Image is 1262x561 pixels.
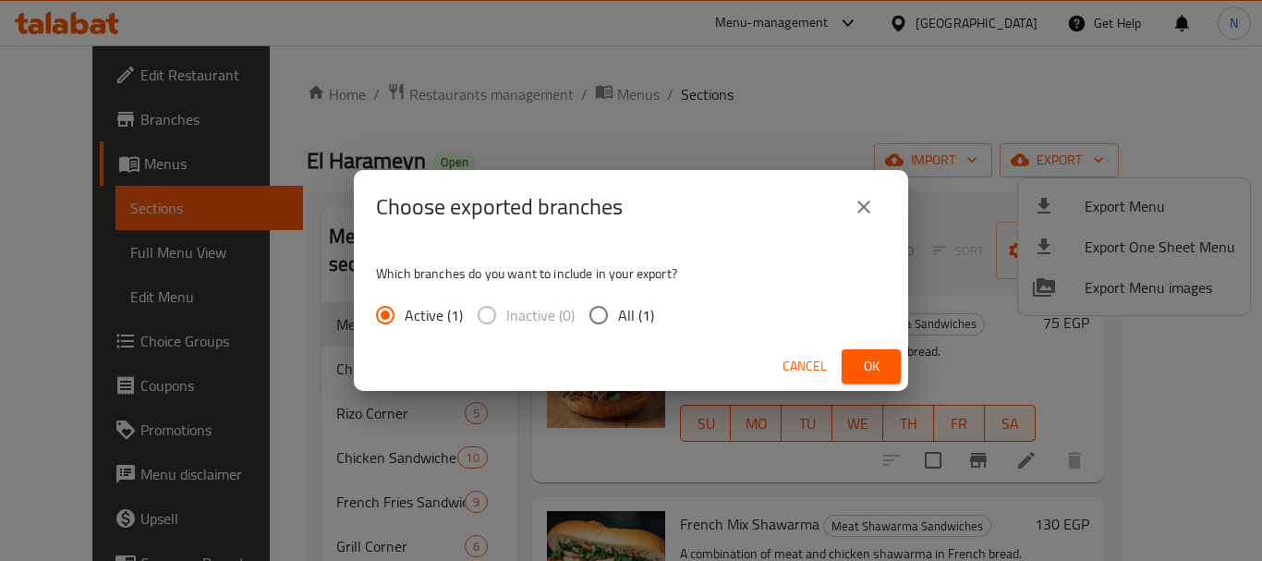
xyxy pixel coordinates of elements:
[842,349,901,384] button: Ok
[856,355,886,378] span: Ok
[783,355,827,378] span: Cancel
[842,185,886,229] button: close
[775,349,834,384] button: Cancel
[376,192,623,222] h2: Choose exported branches
[405,304,463,326] span: Active (1)
[506,304,575,326] span: Inactive (0)
[618,304,654,326] span: All (1)
[376,264,886,283] p: Which branches do you want to include in your export?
